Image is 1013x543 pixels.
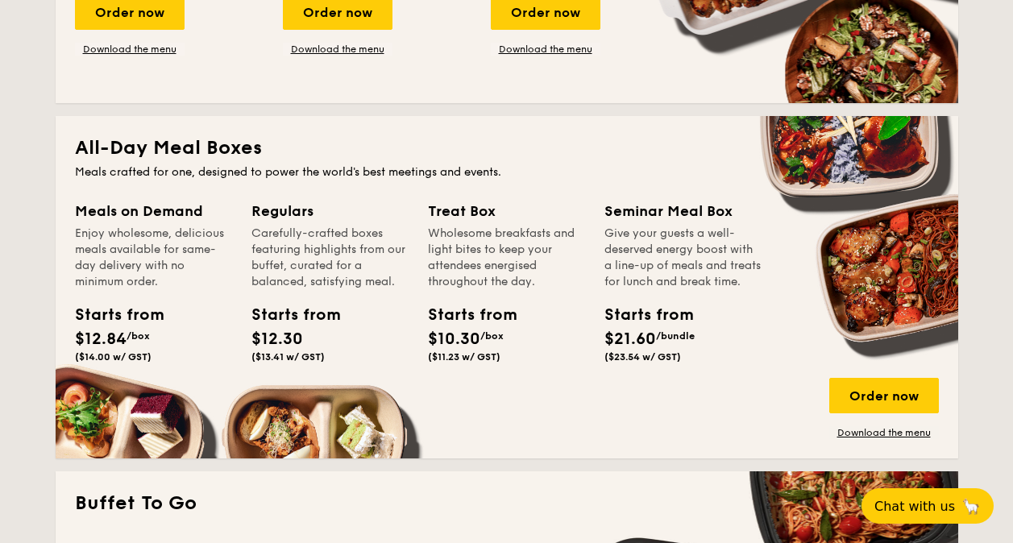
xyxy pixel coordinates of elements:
a: Download the menu [283,43,392,56]
span: Chat with us [874,499,955,514]
div: Treat Box [428,200,585,222]
div: Starts from [251,303,324,327]
span: $21.60 [604,330,656,349]
h2: All-Day Meal Boxes [75,135,939,161]
span: ($23.54 w/ GST) [604,351,681,363]
a: Download the menu [829,426,939,439]
button: Chat with us🦙 [861,488,994,524]
a: Download the menu [75,43,185,56]
span: /box [480,330,504,342]
div: Meals on Demand [75,200,232,222]
div: Carefully-crafted boxes featuring highlights from our buffet, curated for a balanced, satisfying ... [251,226,409,290]
div: Starts from [75,303,147,327]
span: ($14.00 w/ GST) [75,351,152,363]
div: Give your guests a well-deserved energy boost with a line-up of meals and treats for lunch and br... [604,226,762,290]
span: ($11.23 w/ GST) [428,351,500,363]
span: 🦙 [961,497,981,516]
h2: Buffet To Go [75,491,939,516]
a: Download the menu [491,43,600,56]
div: Wholesome breakfasts and light bites to keep your attendees energised throughout the day. [428,226,585,290]
div: Seminar Meal Box [604,200,762,222]
div: Enjoy wholesome, delicious meals available for same-day delivery with no minimum order. [75,226,232,290]
span: ($13.41 w/ GST) [251,351,325,363]
span: $10.30 [428,330,480,349]
div: Starts from [604,303,677,327]
div: Order now [829,378,939,413]
div: Regulars [251,200,409,222]
span: $12.84 [75,330,127,349]
span: /box [127,330,150,342]
div: Meals crafted for one, designed to power the world's best meetings and events. [75,164,939,180]
div: Starts from [428,303,500,327]
span: /bundle [656,330,695,342]
span: $12.30 [251,330,303,349]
